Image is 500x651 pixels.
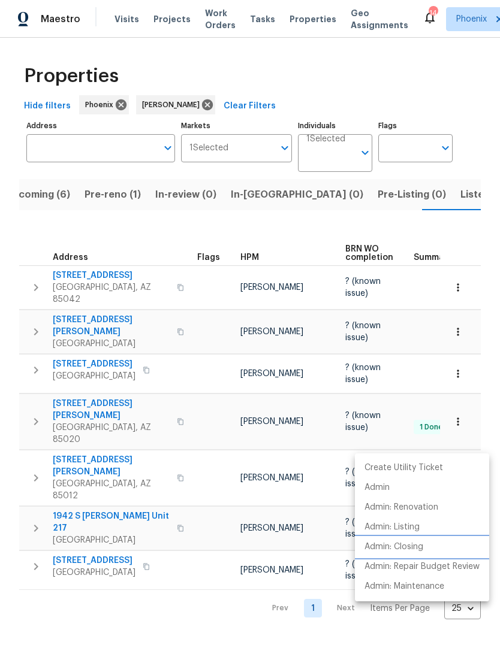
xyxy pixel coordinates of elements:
[365,561,480,573] p: Admin: Repair Budget Review
[365,541,423,553] p: Admin: Closing
[365,501,438,514] p: Admin: Renovation
[365,482,390,494] p: Admin
[365,521,420,534] p: Admin: Listing
[365,462,443,474] p: Create Utility Ticket
[365,580,444,593] p: Admin: Maintenance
